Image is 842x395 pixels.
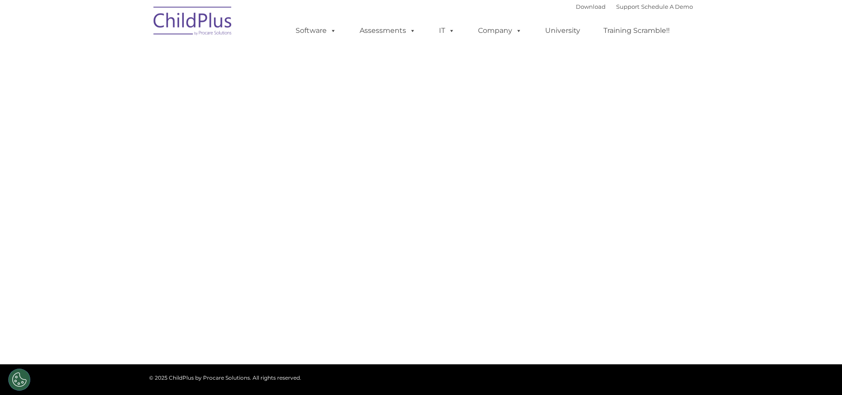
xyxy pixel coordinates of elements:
[616,3,639,10] a: Support
[149,0,237,44] img: ChildPlus by Procare Solutions
[149,374,301,381] span: © 2025 ChildPlus by Procare Solutions. All rights reserved.
[641,3,693,10] a: Schedule A Demo
[536,22,589,39] a: University
[576,3,606,10] a: Download
[287,22,345,39] a: Software
[430,22,464,39] a: IT
[8,369,30,391] button: Cookies Settings
[595,22,678,39] a: Training Scramble!!
[469,22,531,39] a: Company
[351,22,425,39] a: Assessments
[156,153,686,218] iframe: Form 0
[576,3,693,10] font: |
